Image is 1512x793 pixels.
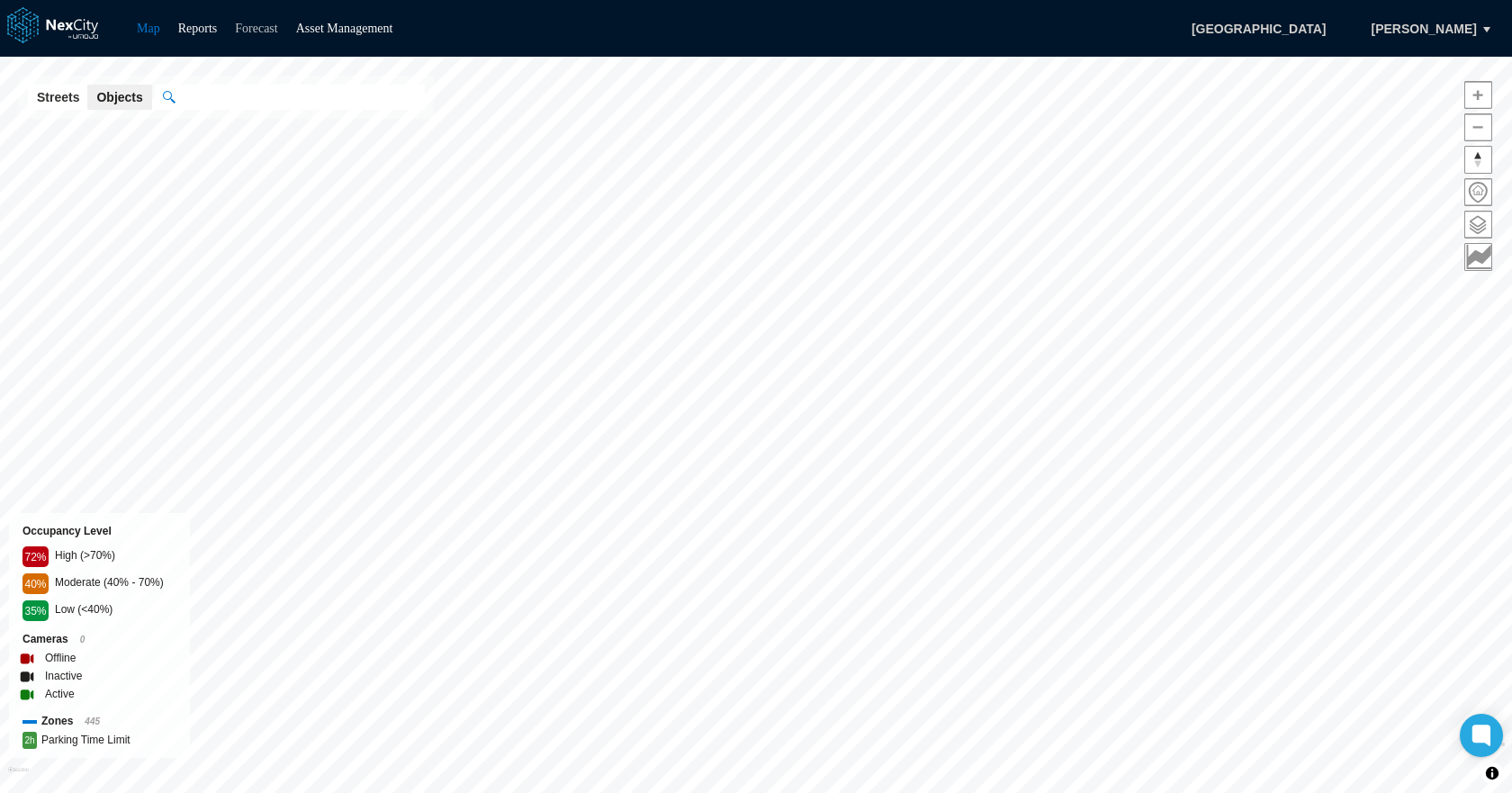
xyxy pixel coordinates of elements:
[1481,762,1503,784] button: Toggle attribution
[87,85,151,110] button: Objects
[22,573,49,594] div: 40%
[1464,81,1492,109] button: Zoom in
[1464,113,1492,141] button: Zoom out
[178,22,218,35] a: Reports
[22,732,37,749] span: 2h
[55,600,176,621] div: Low (<40%)
[96,88,142,106] span: Objects
[37,88,79,106] span: Streets
[1465,147,1491,173] span: Reset bearing to north
[45,667,82,685] label: Inactive
[45,685,75,703] label: Active
[80,635,85,644] span: 0
[22,546,49,567] div: 72%
[28,85,88,110] button: Streets
[55,573,176,594] div: Moderate (40% - 70%)
[296,22,393,35] a: Asset Management
[1464,243,1492,271] button: Key metrics
[85,716,100,726] span: 445
[41,731,130,749] label: Parking Time Limit
[1464,178,1492,206] button: Home
[1464,146,1492,174] button: Reset bearing to north
[22,712,176,731] div: Zones
[22,522,176,540] div: Occupancy Level
[137,22,160,35] a: Map
[1464,211,1492,239] button: Layers management
[55,546,176,567] div: High (>70%)
[45,649,76,667] label: Offline
[1465,82,1491,108] span: Zoom in
[1465,114,1491,140] span: Zoom out
[1372,20,1477,38] span: [PERSON_NAME]
[235,22,277,35] a: Forecast
[22,630,176,649] div: Cameras
[8,767,29,788] a: Mapbox homepage
[1173,14,1345,44] span: [GEOGRAPHIC_DATA]
[1487,763,1498,783] span: Toggle attribution
[1353,14,1496,44] button: [PERSON_NAME]
[22,600,49,621] div: 35%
